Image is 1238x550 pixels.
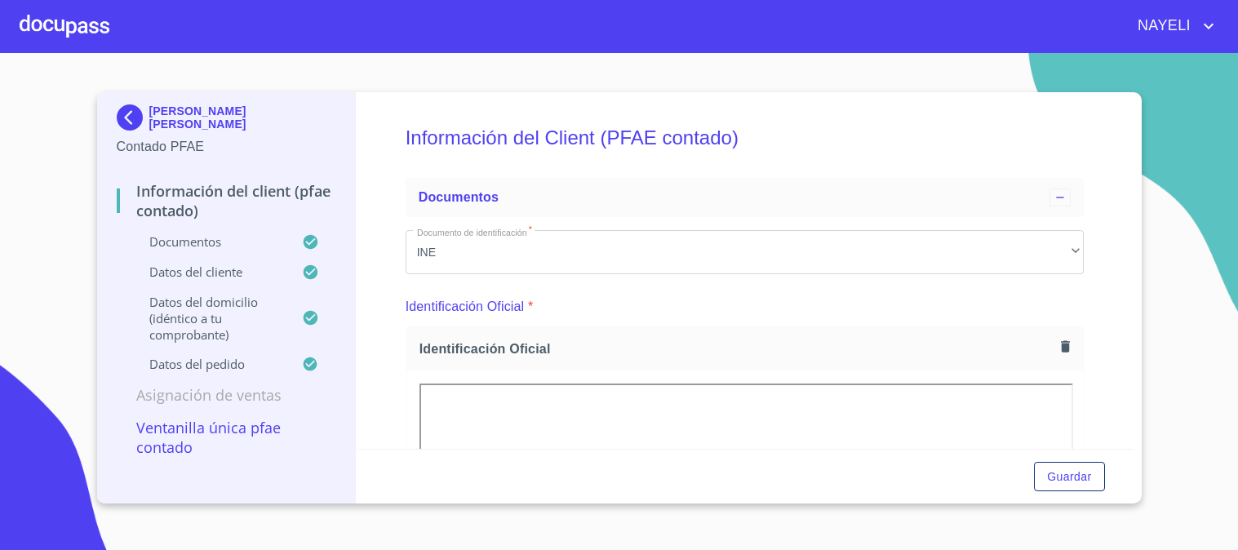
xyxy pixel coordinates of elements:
img: Docupass spot blue [117,104,149,131]
p: Datos del pedido [117,356,303,372]
span: Guardar [1047,467,1091,487]
span: NAYELI [1125,13,1199,39]
button: Guardar [1034,462,1104,492]
p: Ventanilla única PFAE contado [117,418,336,457]
p: Información del Client (PFAE contado) [117,181,336,220]
button: account of current user [1125,13,1218,39]
h5: Información del Client (PFAE contado) [406,104,1084,171]
span: Documentos [419,190,499,204]
p: Asignación de Ventas [117,385,336,405]
div: Documentos [406,178,1084,217]
p: Datos del cliente [117,264,303,280]
div: INE [406,230,1084,274]
p: Datos del domicilio (idéntico a tu comprobante) [117,294,303,343]
p: Contado PFAE [117,137,336,157]
div: [PERSON_NAME] [PERSON_NAME] [117,104,336,137]
p: [PERSON_NAME] [PERSON_NAME] [149,104,336,131]
span: Identificación Oficial [419,340,1054,357]
p: Identificación Oficial [406,297,525,317]
p: Documentos [117,233,303,250]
